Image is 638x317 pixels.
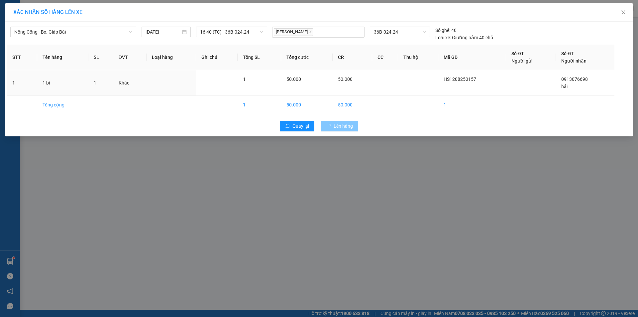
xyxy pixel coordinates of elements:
span: Người nhận [561,58,586,64]
th: Tổng SL [238,45,281,70]
span: HS1208250157 [70,27,110,34]
span: XÁC NHẬN SỐ HÀNG LÊN XE [13,9,82,15]
div: 40 [435,27,457,34]
span: hải [561,84,568,89]
span: Quay lại [292,122,309,130]
span: 50.000 [286,77,301,82]
input: 12/08/2025 [146,28,181,36]
strong: CHUYỂN PHÁT NHANH ĐÔNG LÝ [22,5,67,27]
span: HS1208250157 [444,77,476,82]
th: ĐVT [113,45,147,70]
td: 50.000 [281,96,333,114]
span: close [309,30,312,34]
td: 1 [7,70,37,96]
td: 1 bì [37,70,88,96]
td: Tổng cộng [37,96,88,114]
button: rollbackQuay lại [280,121,314,131]
span: rollback [285,124,290,129]
th: Tổng cước [281,45,333,70]
th: Thu hộ [398,45,438,70]
th: Tên hàng [37,45,88,70]
span: Loại xe: [435,34,451,41]
div: Giường nằm 40 chỗ [435,34,493,41]
span: Số ĐT [511,51,524,56]
span: Lên hàng [334,122,353,130]
th: Loại hàng [147,45,196,70]
span: 1 [243,77,246,82]
span: loading [326,124,334,128]
span: Số ghế: [435,27,450,34]
th: STT [7,45,37,70]
td: 1 [238,96,281,114]
span: Số ĐT [561,51,574,56]
span: 1 [94,80,96,85]
span: 16:40 (TC) - 36B-024.24 [200,27,263,37]
th: SL [88,45,113,70]
td: 50.000 [333,96,372,114]
span: 0913076698 [561,77,588,82]
strong: PHIẾU BIÊN NHẬN [26,37,62,51]
span: Nông Cống - Bx. Giáp Bát [14,27,132,37]
button: Lên hàng [321,121,358,131]
button: Close [614,3,633,22]
span: close [621,10,626,15]
span: Người gửi [511,58,533,64]
span: SĐT XE [33,28,54,35]
th: Ghi chú [196,45,238,70]
td: Khác [113,70,147,96]
span: 50.000 [338,77,353,82]
span: [PERSON_NAME] [274,28,313,36]
th: CC [372,45,398,70]
span: 36B-024.24 [374,27,426,37]
th: CR [333,45,372,70]
img: logo [3,19,18,43]
td: 1 [438,96,506,114]
th: Mã GD [438,45,506,70]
